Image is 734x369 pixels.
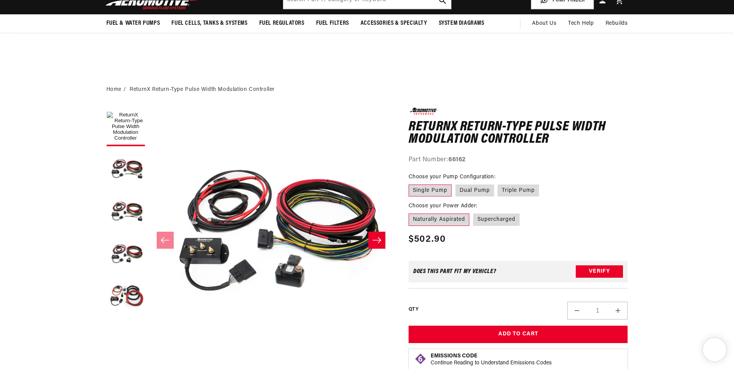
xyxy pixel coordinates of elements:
legend: Choose your Power Adder: [409,202,478,210]
button: Load image 3 in gallery view [106,193,145,231]
span: Fuel Filters [316,19,349,27]
button: Load image 1 in gallery view [106,108,145,146]
h1: ReturnX Return-Type Pulse Width Modulation Controller [409,121,628,145]
span: Accessories & Specialty [361,19,427,27]
summary: Fuel Cells, Tanks & Systems [166,14,253,32]
span: System Diagrams [439,19,484,27]
label: Dual Pump [455,184,494,197]
a: Home [106,85,121,94]
button: Add to Cart [409,326,628,343]
img: Emissions code [414,353,427,365]
button: Slide right [368,232,385,249]
button: Load image 4 in gallery view [106,235,145,274]
summary: System Diagrams [433,14,490,32]
summary: Fuel Filters [310,14,355,32]
button: Slide left [157,232,174,249]
summary: Fuel Regulators [253,14,310,32]
div: Does This part fit My vehicle? [413,268,496,275]
span: $502.90 [409,232,446,246]
summary: Rebuilds [600,14,634,33]
a: About Us [526,14,562,33]
button: Emissions CodeContinue Reading to Understand Emissions Codes [431,353,552,367]
button: Verify [576,265,623,278]
button: Load image 2 in gallery view [106,150,145,189]
label: Triple Pump [498,184,539,197]
span: Fuel Regulators [259,19,305,27]
summary: Accessories & Specialty [355,14,433,32]
nav: breadcrumbs [106,85,628,94]
label: Supercharged [473,214,520,226]
strong: Emissions Code [431,353,477,359]
strong: 66162 [448,157,466,163]
span: Fuel & Water Pumps [106,19,160,27]
li: ReturnX Return-Type Pulse Width Modulation Controller [130,85,275,94]
label: QTY [409,306,418,313]
div: Part Number: [409,155,628,165]
span: Fuel Cells, Tanks & Systems [171,19,247,27]
span: Tech Help [568,19,594,28]
summary: Tech Help [562,14,599,33]
button: Load image 5 in gallery view [106,278,145,316]
span: Rebuilds [606,19,628,28]
p: Continue Reading to Understand Emissions Codes [431,360,552,367]
summary: Fuel & Water Pumps [101,14,166,32]
span: About Us [532,20,556,26]
label: Single Pump [409,184,452,197]
legend: Choose your Pump Configuration: [409,173,496,181]
label: Naturally Aspirated [409,214,469,226]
